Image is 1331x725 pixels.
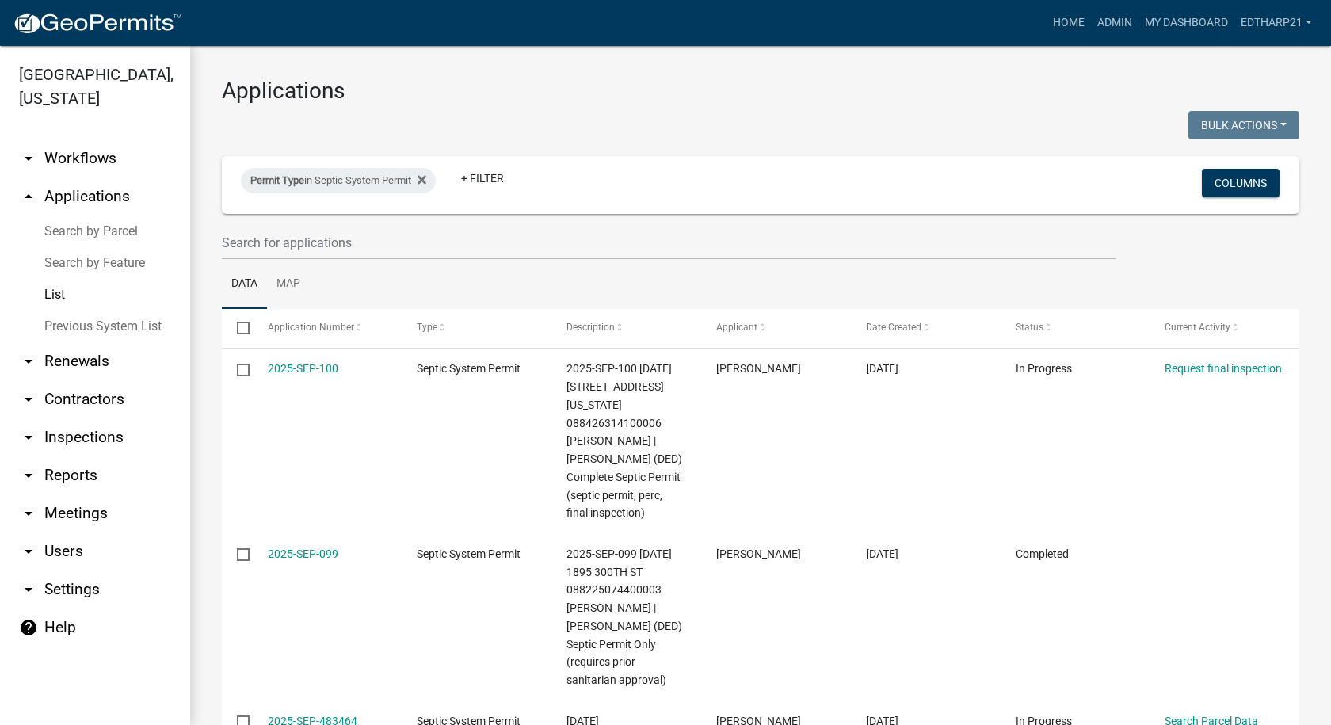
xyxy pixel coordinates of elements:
i: arrow_drop_down [19,149,38,168]
datatable-header-cell: Applicant [701,309,851,347]
span: Completed [1016,548,1069,560]
i: arrow_drop_down [19,504,38,523]
span: Tonya Smith [716,362,801,375]
i: arrow_drop_down [19,352,38,371]
span: 09/25/2025 [866,548,898,560]
a: Data [222,259,267,310]
input: Search for applications [222,227,1116,259]
a: 2025-SEP-100 [268,362,338,375]
i: arrow_drop_down [19,428,38,447]
a: 2025-SEP-099 [268,548,338,560]
i: arrow_drop_down [19,466,38,485]
span: Permit Type [250,174,304,186]
span: Date Created [866,322,921,333]
a: + Filter [448,164,517,193]
div: in Septic System Permit [241,168,436,193]
a: Home [1047,8,1091,38]
span: Description [566,322,615,333]
span: Current Activity [1165,322,1230,333]
span: 2025-SEP-100 10/07/2025 1155 MONTANA RD 088426314100006 Doran, Matthew D | Doran, Abbie R (DED) C... [566,362,682,519]
i: arrow_drop_down [19,390,38,409]
span: In Progress [1016,362,1072,375]
a: EdTharp21 [1234,8,1318,38]
i: arrow_drop_down [19,580,38,599]
button: Bulk Actions [1188,111,1299,139]
datatable-header-cell: Date Created [851,309,1001,347]
a: Map [267,259,310,310]
datatable-header-cell: Select [222,309,252,347]
datatable-header-cell: Description [551,309,701,347]
span: Applicant [716,322,757,333]
span: Status [1016,322,1043,333]
a: Admin [1091,8,1138,38]
button: Columns [1202,169,1280,197]
span: Septic System Permit [417,548,521,560]
i: arrow_drop_up [19,187,38,206]
span: Type [417,322,437,333]
span: 2025-SEP-099 09/25/2025 1895 300TH ST 088225074400003 Hiveley, Steven W | Hiveley, Denise M (DED)... [566,548,682,686]
span: Application Number [268,322,354,333]
datatable-header-cell: Current Activity [1150,309,1299,347]
a: Request final inspection [1165,362,1282,375]
h3: Applications [222,78,1299,105]
i: arrow_drop_down [19,542,38,561]
span: 10/07/2025 [866,362,898,375]
datatable-header-cell: Application Number [252,309,402,347]
datatable-header-cell: Status [1000,309,1150,347]
span: Sean Luellen [716,548,801,560]
span: Septic System Permit [417,362,521,375]
a: My Dashboard [1138,8,1234,38]
i: help [19,618,38,637]
datatable-header-cell: Type [402,309,551,347]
